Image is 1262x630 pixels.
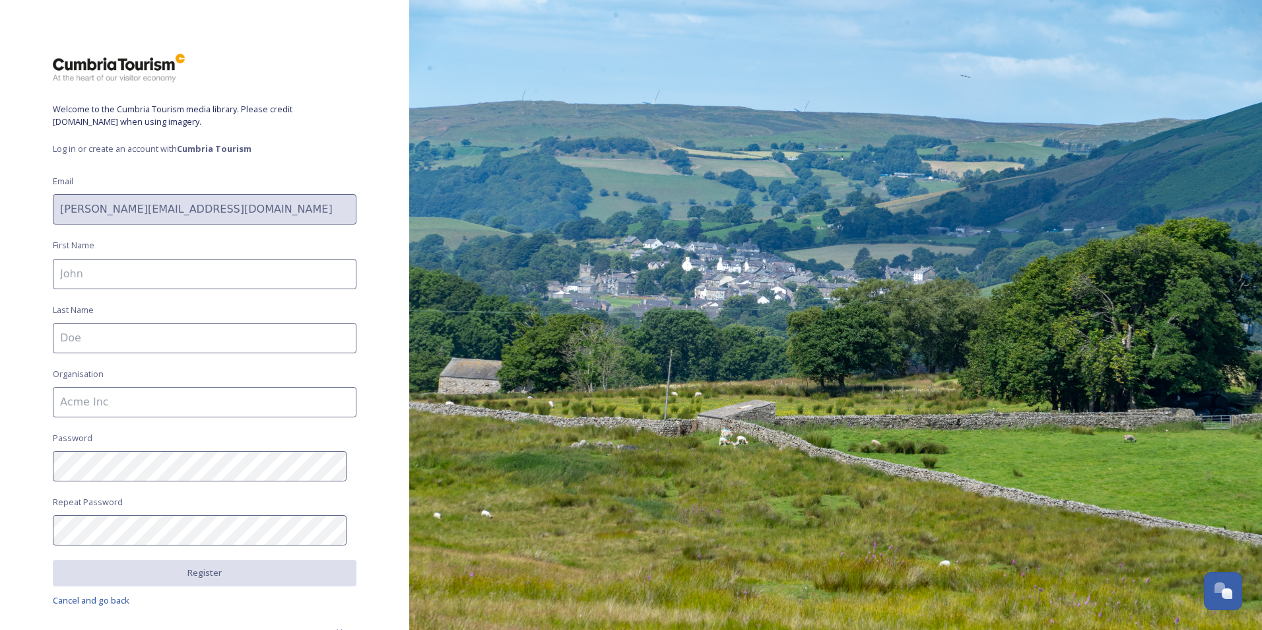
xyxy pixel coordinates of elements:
[53,323,356,353] input: Doe
[177,143,251,155] strong: Cumbria Tourism
[53,103,356,128] span: Welcome to the Cumbria Tourism media library. Please credit [DOMAIN_NAME] when using imagery.
[53,387,356,417] input: Acme Inc
[53,194,356,225] input: john.doe@snapsea.io
[1204,572,1242,610] button: Open Chat
[53,368,104,380] span: Organisation
[53,304,94,316] span: Last Name
[53,143,356,155] span: Log in or create an account with
[53,560,356,586] button: Register
[53,259,356,289] input: John
[53,239,94,252] span: First Name
[53,53,185,83] img: ct_logo.png
[53,432,92,444] span: Password
[53,594,129,606] span: Cancel and go back
[53,496,123,508] span: Repeat Password
[53,175,73,188] span: Email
